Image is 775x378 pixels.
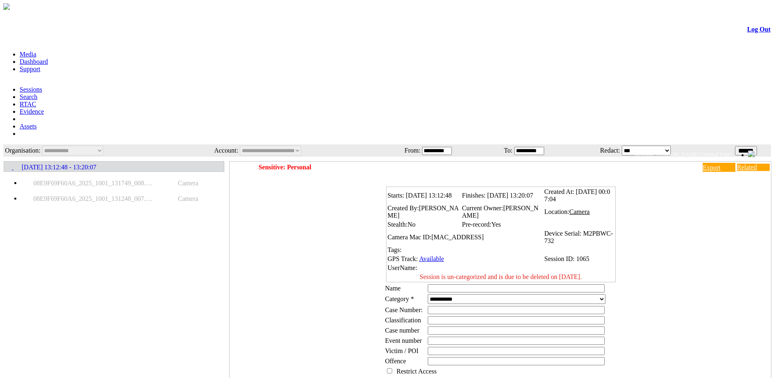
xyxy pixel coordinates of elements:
[385,327,420,334] span: Case number
[20,51,36,58] a: Media
[388,205,459,219] span: [PERSON_NAME]
[487,192,533,199] span: [DATE] 13:20:07
[20,123,37,130] a: Assets
[431,234,484,241] span: [MAC_ADDRESS]
[20,108,44,115] a: Evidence
[491,145,513,156] td: To:
[385,295,414,302] label: Category *
[544,204,614,220] td: Location:
[4,145,41,156] td: Organisation:
[570,208,590,215] span: Camera
[383,145,421,156] td: From:
[21,194,30,203] img: video24_pre.svg
[388,264,418,271] span: UserName:
[21,179,30,188] img: video24.svg
[544,230,613,244] span: M2PBWC-732
[31,180,156,187] span: 08E9F69F60A6_2025_1001_131749_008.MP4
[407,221,415,228] span: No
[158,180,203,187] span: Camera
[158,195,203,202] span: Camera
[420,273,582,280] span: Session is un-categorized and is due to be deleted on [DATE].
[584,145,621,156] td: Redact:
[20,58,48,65] a: Dashboard
[20,86,42,93] a: Sessions
[22,164,96,171] span: [DATE] 13:12:48 - 13:20:07
[258,162,674,172] td: Sensitive: Personal
[385,317,421,324] span: Classification
[387,220,461,229] td: Stealth:
[183,145,239,156] td: Account:
[544,230,581,237] span: Device Serial:
[385,358,406,364] span: Offence
[20,65,40,72] a: Support
[385,347,419,354] span: Victim / POI
[388,246,402,253] span: Tags:
[388,192,404,199] span: Starts:
[544,255,574,262] span: Session ID:
[491,221,501,228] span: Yes
[387,229,543,245] td: Camera Mac ID:
[387,204,461,220] td: Created By:
[4,162,223,171] a: [DATE] 13:12:48 - 13:20:07
[31,195,156,202] span: 08E9F69F60A6_2025_1001_131248_007.MP4
[388,255,418,262] span: GPS Track:
[544,188,574,195] span: Created At:
[462,204,543,220] td: Current Owner:
[406,192,451,199] span: [DATE] 13:12:48
[748,151,755,157] img: bell24.png
[634,151,732,157] span: Welcome, [PERSON_NAME] (General User)
[3,3,10,10] img: arrow-3.png
[737,164,770,171] a: Related
[747,26,771,33] a: Log Out
[385,367,620,376] td: Restrict Access
[385,337,422,344] span: Event number
[576,255,589,262] span: 1065
[703,163,735,172] a: Export
[20,93,38,100] a: Search
[462,192,486,199] span: Finishes:
[20,101,36,108] a: RTAC
[385,306,423,314] span: Case Number:
[462,205,538,219] span: [PERSON_NAME]
[462,220,543,229] td: Pre-record:
[544,188,610,202] span: [DATE] 00:07:04
[419,255,444,262] a: Available
[385,285,401,292] label: Name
